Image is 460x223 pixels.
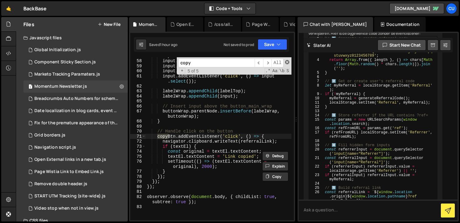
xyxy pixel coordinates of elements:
[23,105,130,117] div: 16770/48029.js
[23,178,128,190] div: 16770/48122.js
[23,202,128,214] div: 16770/48121.js
[23,44,128,56] div: 16770/48124.js
[23,5,47,12] div: BackBase
[23,21,34,28] h2: Files
[23,80,128,93] div: 16770/48166.js
[307,42,331,48] h2: Slater AI
[23,166,128,178] div: 16770/48115.js
[279,68,285,74] span: Whole Word Search
[204,3,256,14] button: Code + Tools
[34,59,96,65] div: Component Sticky Section.js
[130,204,146,210] div: 83
[309,113,323,118] div: 14
[309,190,323,203] div: 26
[130,104,146,109] div: 66
[23,129,128,141] div: 16770/48076.js
[23,93,130,105] div: 16770/48077.js
[130,109,146,119] div: 67
[378,40,426,51] button: Start new chat
[130,184,146,189] div: 80
[309,143,323,147] div: 19
[130,124,146,129] div: 69
[130,84,146,89] div: 62
[130,64,146,69] div: 59
[214,21,234,27] div: /css/all.min.css.css
[130,154,146,159] div: 75
[263,58,272,67] span: ​
[262,172,288,181] button: Copy
[34,96,118,101] div: Breadcrumbs Auto Numbers for schema markup.js
[290,21,309,27] div: Video stop when not in view.js
[374,17,426,32] div: Documentation
[23,141,128,154] div: 16770/48120.js
[139,21,158,27] div: Momentum Newsletter.js
[309,156,323,165] div: 21
[34,133,65,138] div: Grid borders.js
[130,129,146,134] div: 70
[98,22,120,27] button: New File
[34,157,106,162] div: Open External links in a new tab.js
[309,147,323,156] div: 20
[309,92,323,96] div: 9
[262,151,288,161] button: Debug
[34,72,100,77] div: Marketo Tracking Paramaters.js
[224,42,254,47] div: Not saved to prod
[309,101,323,105] div: 11
[130,189,146,194] div: 81
[130,194,146,204] div: 82
[23,154,128,166] div: 16770/48078.js
[34,193,106,199] div: START UTM Tracking (site-wide).js
[286,68,290,74] span: Search In Selection
[130,179,146,184] div: 79
[309,96,323,101] div: 10
[309,109,323,113] div: 13
[309,165,323,173] div: 22
[309,126,323,130] div: 16
[130,174,146,179] div: 78
[309,83,323,92] div: 8
[1,1,16,16] a: 🤙
[178,58,255,67] input: Search for
[34,145,76,150] div: Navigation script.js
[130,119,146,124] div: 68
[272,68,278,74] span: CaseSensitive Search
[16,32,128,44] div: Javascript files
[130,149,146,154] div: 74
[309,37,323,41] div: 1
[309,182,323,186] div: 24
[130,139,146,144] div: 72
[309,173,323,182] div: 23
[309,118,323,126] div: 15
[29,85,32,90] span: 1
[149,42,177,47] div: Saved
[23,68,128,80] div: 16770/48157.js
[34,181,87,187] div: Remove double header.js
[34,108,118,114] div: Date localization in blog cards, event cards, etc.js
[185,69,201,74] span: 5 of 5
[252,21,271,27] div: Page Wistia Link to Embed Link.js
[309,71,323,75] div: 5
[309,75,323,79] div: 6
[23,190,128,202] div: 16770/48123.js
[130,74,146,84] div: 61
[34,84,87,89] div: Momentum Newsletter.js
[130,134,146,139] div: 71
[258,39,287,50] button: Save
[389,3,444,14] a: [DOMAIN_NAME]
[130,94,146,99] div: 64
[265,68,271,74] span: RegExp Search
[34,47,81,53] div: Global Initialization.js
[130,99,146,104] div: 65
[309,139,323,143] div: 18
[130,89,146,94] div: 63
[271,58,284,67] span: Alt-Enter
[309,186,323,190] div: 25
[130,58,146,64] div: 58
[176,21,196,27] div: Open External links in a new tab.js
[446,3,457,14] a: Cu
[298,17,373,32] div: Chat with [PERSON_NAME]
[23,117,130,129] div: 16770/48030.js
[255,58,263,67] span: ​
[34,169,104,175] div: Page Wistia Link to Embed Link.js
